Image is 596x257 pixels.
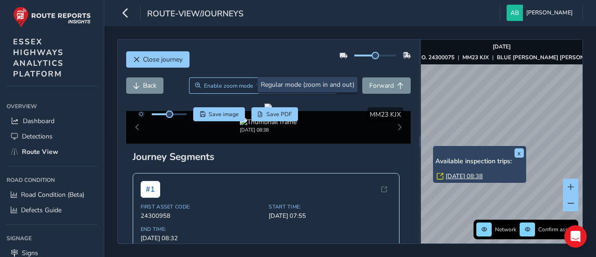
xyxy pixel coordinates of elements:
span: Dashboard [23,117,54,125]
span: Route View [22,147,58,156]
button: PDF [251,107,298,121]
span: [DATE] 08:32 [141,234,264,243]
button: Zoom [189,77,259,94]
h6: Available inspection trips: [435,158,524,166]
a: Dashboard [7,113,97,129]
button: x [515,148,524,158]
span: MM23 KJX [370,110,401,119]
span: End Time: [141,226,264,233]
span: Confirm assets [538,226,576,233]
span: 24300958 [141,212,264,220]
span: Defects Guide [21,206,61,215]
div: [DATE] 08:38 [240,126,297,133]
span: Save PDF [266,111,292,118]
div: Journey Segments [133,150,405,163]
span: [DATE] 07:55 [269,212,392,220]
span: Back [143,81,156,90]
button: Close journey [126,51,190,68]
span: Save image [209,111,239,118]
a: Route View [7,144,97,160]
a: Road Condition (Beta) [7,187,97,202]
span: Road Condition (Beta) [21,190,84,199]
span: Close journey [143,55,183,64]
span: Start Time: [269,203,392,210]
span: Network [495,226,516,233]
div: Road Condition [7,173,97,187]
a: Defects Guide [7,202,97,218]
div: Overview [7,99,97,113]
a: Detections [7,129,97,144]
span: First Asset Code: [141,203,264,210]
span: ESSEX HIGHWAYS ANALYTICS PLATFORM [13,36,64,79]
strong: MM23 KJX [462,54,489,61]
span: Detections [22,132,53,141]
img: Thumbnail frame [240,118,297,126]
button: Back [126,77,163,94]
button: Save [193,107,245,121]
button: [PERSON_NAME] [507,5,576,21]
span: Enable zoom mode [204,82,253,90]
span: Forward [369,81,394,90]
span: route-view/journeys [147,8,244,21]
div: Open Intercom Messenger [564,225,587,248]
strong: ASSET NO. 24300075 [398,54,454,61]
div: Signage [7,231,97,245]
span: # 1 [141,181,160,198]
span: [PERSON_NAME] [526,5,573,21]
img: diamond-layout [507,5,523,21]
a: [DATE] 08:38 [446,172,483,181]
strong: [DATE] [493,43,511,50]
button: Forward [362,77,411,94]
img: rr logo [13,7,91,28]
